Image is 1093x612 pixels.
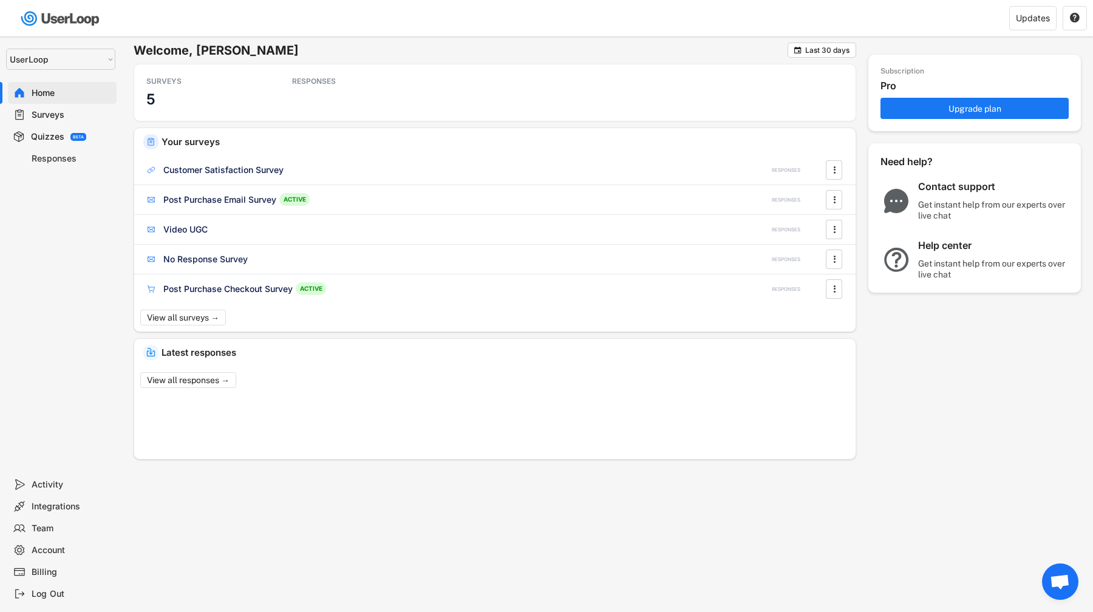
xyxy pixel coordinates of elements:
[163,194,276,206] div: Post Purchase Email Survey
[1042,563,1078,600] div: Open chat
[918,199,1070,221] div: Get instant help from our experts over live chat
[833,193,836,206] text: 
[828,280,840,298] button: 
[279,193,310,206] div: ACTIVE
[32,109,112,121] div: Surveys
[805,47,850,54] div: Last 30 days
[18,6,104,31] img: userloop-logo-01.svg
[296,282,326,295] div: ACTIVE
[828,191,840,209] button: 
[31,131,64,143] div: Quizzes
[146,76,256,86] div: SURVEYS
[833,223,836,236] text: 
[162,137,846,146] div: Your surveys
[292,76,401,86] div: RESPONSES
[146,348,155,357] img: IncomingMajor.svg
[828,220,840,239] button: 
[32,588,112,600] div: Log Out
[918,258,1070,280] div: Get instant help from our experts over live chat
[880,155,965,168] div: Need help?
[793,46,802,55] button: 
[833,253,836,265] text: 
[163,223,208,236] div: Video UGC
[163,283,293,295] div: Post Purchase Checkout Survey
[146,90,155,109] h3: 5
[140,310,226,325] button: View all surveys →
[32,545,112,556] div: Account
[772,286,800,293] div: RESPONSES
[1016,14,1050,22] div: Updates
[772,167,800,174] div: RESPONSES
[833,163,836,176] text: 
[772,226,800,233] div: RESPONSES
[918,180,1070,193] div: Contact support
[32,501,112,512] div: Integrations
[1069,13,1080,24] button: 
[918,239,1070,252] div: Help center
[880,248,912,272] img: QuestionMarkInverseMajor.svg
[828,250,840,268] button: 
[828,161,840,179] button: 
[880,80,1075,92] div: Pro
[880,189,912,213] img: ChatMajor.svg
[163,253,248,265] div: No Response Survey
[32,566,112,578] div: Billing
[140,372,236,388] button: View all responses →
[880,98,1069,119] button: Upgrade plan
[32,153,112,165] div: Responses
[833,282,836,295] text: 
[73,135,84,139] div: BETA
[880,67,924,76] div: Subscription
[134,42,788,58] h6: Welcome, [PERSON_NAME]
[162,348,846,357] div: Latest responses
[163,164,284,176] div: Customer Satisfaction Survey
[32,479,112,491] div: Activity
[794,46,802,55] text: 
[32,523,112,534] div: Team
[772,197,800,203] div: RESPONSES
[32,87,112,99] div: Home
[1070,12,1080,23] text: 
[772,256,800,263] div: RESPONSES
